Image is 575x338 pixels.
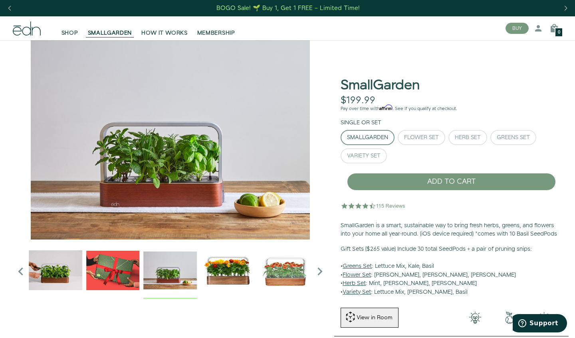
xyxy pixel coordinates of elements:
[341,130,395,145] button: SmallGarden
[341,105,562,112] p: Pay over time with . See if you qualify at checkout.
[490,130,536,145] button: Greens Set
[86,244,140,299] div: 3 / 6
[492,312,527,324] img: green-earth.png
[144,244,197,299] div: 4 / 6
[343,262,372,270] u: Greens Set
[341,95,375,106] div: $199.99
[497,135,530,140] div: Greens Set
[83,20,137,37] a: SMALLGARDEN
[141,29,187,37] span: HOW IT WORKS
[216,2,361,14] a: BOGO Sale! 🌱 Buy 1, Get 1 FREE – Limited Time!
[558,30,560,35] span: 0
[455,135,481,140] div: Herb Set
[192,20,240,37] a: MEMBERSHIP
[347,173,556,191] button: ADD TO CART
[347,135,388,140] div: SmallGarden
[527,312,561,324] img: edn-smallgarden-tech.png
[144,244,197,297] img: edn-smallgarden-mixed-herbs-table-product-2000px_1024x.jpg
[13,40,328,240] img: edn-smallgarden-mixed-herbs-table-product-2000px_4096x.jpg
[448,130,487,145] button: Herb Set
[343,279,366,287] u: Herb Set
[341,308,399,328] button: View in Room
[404,135,439,140] div: Flower Set
[197,29,235,37] span: MEMBERSHIP
[341,245,532,253] b: Gift Sets ($265 value) Include 30 total SeedPods + a pair of pruning snips:
[216,4,360,12] div: BOGO Sale! 🌱 Buy 1, Get 1 FREE – Limited Time!
[341,245,562,297] p: • : Lettuce Mix, Kale, Basil • : [PERSON_NAME], [PERSON_NAME], [PERSON_NAME] • : Mint, [PERSON_NA...
[88,29,132,37] span: SMALLGARDEN
[513,314,567,334] iframe: Opens a widget where you can find more information
[29,244,82,299] div: 2 / 6
[258,244,312,297] img: edn-smallgarden_1024x.jpg
[341,198,406,214] img: 4.5 star rating
[86,244,140,297] img: EMAILS_-_Holiday_21_PT1_28_9986b34a-7908-4121-b1c1-9595d1e43abe_1024x.png
[341,222,562,239] p: SmallGarden is a smart, sustainable way to bring fresh herbs, greens, and flowers into your home ...
[61,29,78,37] span: SHOP
[341,78,420,93] h1: SmallGarden
[379,105,393,110] span: Affirm
[343,271,371,279] u: Flower Set
[347,153,381,159] div: Variety Set
[356,314,393,322] div: View in Room
[312,263,328,279] i: Next slide
[506,23,529,34] button: BUY
[343,288,371,296] u: Variety Set
[341,119,381,127] label: Single or Set
[398,130,445,145] button: Flower Set
[201,244,254,297] img: edn-smallgarden-marigold-hero-SLV-2000px_1024x.png
[29,244,82,297] img: edn-trim-basil.2021-09-07_14_55_24_1024x.gif
[137,20,192,37] a: HOW IT WORKS
[13,263,29,279] i: Previous slide
[258,244,312,299] div: 6 / 6
[458,312,492,324] img: 001-light-bulb.png
[341,148,387,163] button: Variety Set
[57,20,83,37] a: SHOP
[13,40,328,240] div: 4 / 6
[201,244,254,299] div: 5 / 6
